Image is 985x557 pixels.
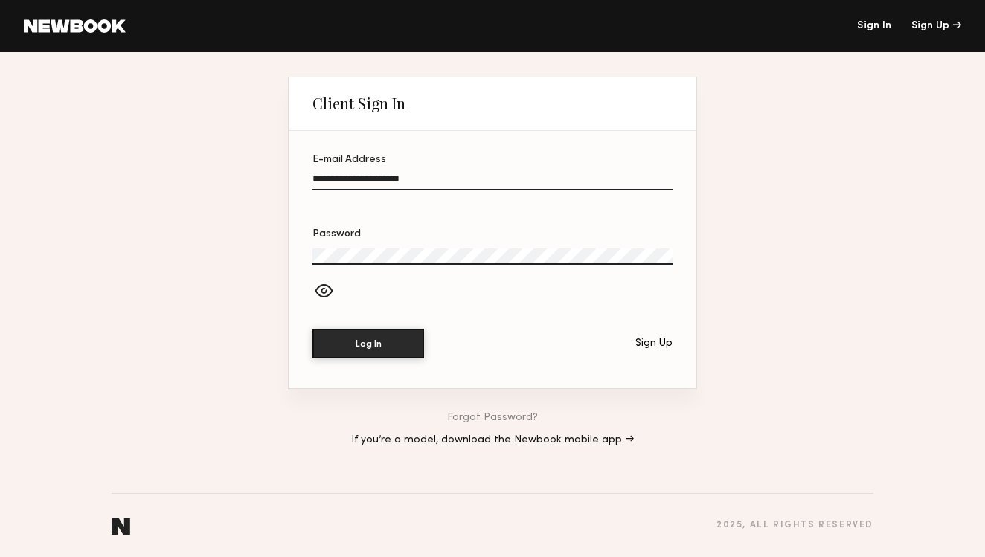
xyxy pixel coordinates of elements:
[351,435,634,445] a: If you’re a model, download the Newbook mobile app →
[716,521,873,530] div: 2025 , all rights reserved
[312,248,673,265] input: Password
[312,229,673,239] div: Password
[312,173,673,190] input: E-mail Address
[911,21,961,31] div: Sign Up
[635,338,673,349] div: Sign Up
[312,329,424,358] button: Log In
[312,155,673,165] div: E-mail Address
[447,413,538,423] a: Forgot Password?
[857,21,891,31] a: Sign In
[312,94,405,112] div: Client Sign In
